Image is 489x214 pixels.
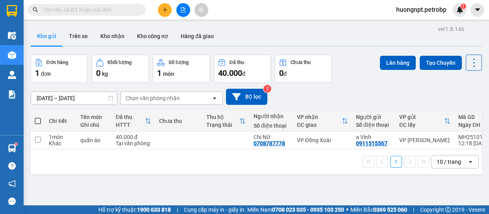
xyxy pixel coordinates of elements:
img: warehouse-icon [8,144,16,152]
button: Bộ lọc [226,89,267,105]
strong: 0369 525 060 [373,207,407,213]
div: Chọn văn phòng nhận [126,94,180,102]
input: Tìm tên, số ĐT hoặc mã đơn [43,5,136,14]
span: notification [8,180,16,187]
div: Số điện thoại [356,122,391,128]
svg: open [211,95,218,101]
th: Toggle SortBy [395,111,454,132]
img: warehouse-icon [8,71,16,79]
div: 40.000 đ [116,134,151,140]
button: Đã thu40.000đ [214,55,271,83]
div: 10 / trang [437,158,461,166]
button: plus [158,3,172,17]
img: icon-new-feature [456,6,463,13]
div: ver 1.8.146 [438,25,464,33]
button: Số lượng1món [153,55,210,83]
div: VP [PERSON_NAME] [399,137,450,143]
th: Toggle SortBy [202,111,250,132]
span: file-add [180,7,186,13]
button: Đơn hàng1đơn [31,55,88,83]
sup: 1 [15,143,17,145]
span: copyright [445,207,451,212]
button: caret-down [470,3,484,17]
span: huongnpt.petrobp [390,5,453,15]
button: 1 [390,156,402,168]
div: Đã thu [230,60,244,65]
img: logo-vxr [7,5,17,17]
span: Hỗ trợ kỹ thuật: [98,205,171,214]
input: Select a date range. [31,92,117,104]
button: Trên xe [63,27,94,46]
span: message [8,198,16,205]
span: đơn [41,71,51,77]
button: Hàng đã giao [174,27,220,46]
div: 0911515567 [356,140,387,146]
span: | [177,205,178,214]
div: HTTT [116,122,145,128]
span: 1 [157,68,161,78]
div: VP gửi [399,114,444,120]
span: đ [283,71,287,77]
span: | [413,205,414,214]
button: Kho công nợ [131,27,174,46]
button: Khối lượng0kg [92,55,149,83]
div: ĐC lấy [399,122,444,128]
img: solution-icon [8,90,16,99]
div: Chưa thu [159,118,198,124]
div: Ghi chú [80,122,108,128]
div: Tên món [80,114,108,120]
th: Toggle SortBy [293,111,352,132]
img: warehouse-icon [8,31,16,40]
div: Thu hộ [206,114,239,120]
button: file-add [176,3,190,17]
button: Chưa thu0đ [275,55,332,83]
img: warehouse-icon [8,51,16,59]
span: đ [242,71,245,77]
span: search [33,7,38,13]
span: aim [198,7,204,13]
span: ⚪️ [346,208,348,211]
button: Tạo Chuyến [420,56,462,70]
div: Khác [49,140,72,146]
span: Miền Bắc [350,205,407,214]
button: Lên hàng [380,56,416,70]
span: 0 [279,68,283,78]
strong: 0708 023 035 - 0935 103 250 [272,207,344,213]
div: 1 món [49,134,72,140]
div: Người nhận [254,113,289,119]
span: caret-down [474,6,481,13]
div: Người gửi [356,114,391,120]
div: Chưa thu [291,60,311,65]
th: Toggle SortBy [112,111,155,132]
div: VP nhận [297,114,342,120]
span: 1 [35,68,39,78]
div: quần áo [80,137,108,143]
div: a Vinh [356,134,391,140]
sup: 2 [263,85,271,93]
span: Cung cấp máy in - giấy in: [184,205,245,214]
div: Trạng thái [206,122,239,128]
strong: 1900 633 818 [137,207,171,213]
sup: 1 [461,4,466,9]
span: question-circle [8,162,16,170]
div: Khối lượng [107,60,132,65]
span: 1 [462,4,465,9]
div: ĐC giao [297,122,342,128]
span: kg [102,71,108,77]
div: Tại văn phòng [116,140,151,146]
div: VP Đồng Xoài [297,137,348,143]
div: Số lượng [169,60,189,65]
div: Chi tiết [49,118,72,124]
div: Đơn hàng [46,60,68,65]
button: aim [194,3,208,17]
span: món [163,71,174,77]
span: plus [162,7,168,13]
button: Kho nhận [94,27,131,46]
span: 0 [96,68,100,78]
div: Số điện thoại [254,123,289,129]
span: 40.000 [218,68,242,78]
div: Chị Nữ [254,134,289,140]
div: Đã thu [116,114,145,120]
svg: open [467,159,474,165]
span: Miền Nam [247,205,344,214]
